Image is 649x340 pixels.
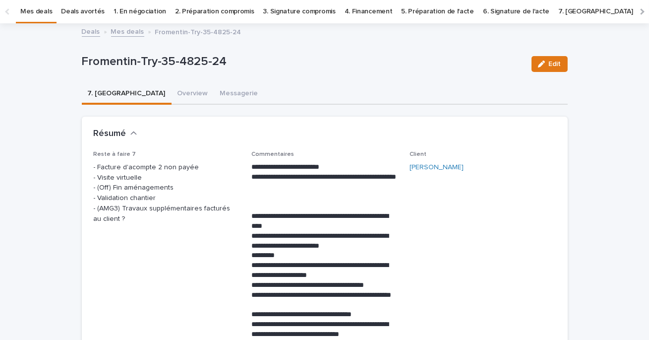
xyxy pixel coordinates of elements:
p: - Facture d'acompte 2 non payée - Visite virtuelle - (Off) Fin aménagements - Validation chantier... [94,162,240,224]
button: Résumé [94,129,137,139]
button: Messagerie [214,84,264,105]
p: Fromentin-Try-35-4825-24 [82,55,524,69]
h2: Résumé [94,129,126,139]
span: Edit [549,61,561,68]
button: Edit [531,56,568,72]
button: Overview [172,84,214,105]
span: Reste à faire 7 [94,151,136,157]
a: [PERSON_NAME] [410,162,464,173]
button: 7. [GEOGRAPHIC_DATA] [82,84,172,105]
a: Deals [82,25,100,37]
span: Commentaires [251,151,294,157]
a: Mes deals [111,25,144,37]
p: Fromentin-Try-35-4825-24 [155,26,241,37]
span: Client [410,151,426,157]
